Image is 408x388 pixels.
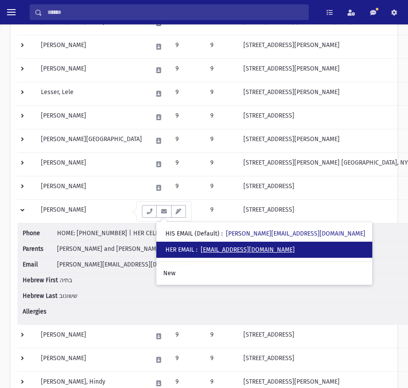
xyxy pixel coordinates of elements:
button: toggle menu [3,4,19,20]
span: ששונוב [59,292,78,300]
td: 9 [205,58,238,82]
input: Search [42,4,308,20]
div: HIS EMAIL (Default) [165,229,365,238]
td: [PERSON_NAME] [36,199,147,223]
span: Parents [23,244,55,253]
td: 9 [170,324,205,348]
td: 9 [205,324,238,348]
td: 9 [205,152,238,176]
a: [EMAIL_ADDRESS][DOMAIN_NAME] [201,246,295,253]
td: [PERSON_NAME] [36,35,147,58]
span: Hebrew First [23,276,58,285]
td: 9 [205,129,238,152]
td: 9 [170,152,205,176]
span: HOME: [PHONE_NUMBER] | HER CELL: [PHONE_NUMBER] | HIS CELL: [PHONE_NUMBER] [57,229,296,237]
a: [PERSON_NAME][EMAIL_ADDRESS][DOMAIN_NAME] [226,230,365,237]
td: 9 [205,105,238,129]
td: [PERSON_NAME] [36,152,147,176]
td: [PERSON_NAME] [36,105,147,129]
td: [PERSON_NAME][GEOGRAPHIC_DATA] [36,129,147,152]
span: Email [23,260,55,269]
td: 9 [205,35,238,58]
td: 9 [205,176,238,199]
td: [PERSON_NAME] [36,324,147,348]
td: 9 [170,176,205,199]
td: 9 [170,129,205,152]
span: בתיה [60,277,72,284]
span: Phone [23,229,55,238]
td: [PERSON_NAME] [36,348,147,371]
td: 9 [170,348,205,371]
span: [PERSON_NAME] and [PERSON_NAME] [57,245,162,253]
td: 9 [205,348,238,371]
td: [PERSON_NAME] [36,176,147,199]
span: : [221,230,223,237]
td: 9 [205,82,238,105]
span: [PERSON_NAME][EMAIL_ADDRESS][DOMAIN_NAME] [57,261,196,268]
td: [PERSON_NAME] [36,58,147,82]
td: 9 [170,58,205,82]
span: : [196,246,197,253]
td: 9 [170,82,205,105]
td: 9 [170,199,205,223]
span: Hebrew Last [23,291,57,300]
td: 9 [170,35,205,58]
div: HER EMAIL [165,245,295,254]
td: 9 [205,199,238,223]
a: New [156,265,372,281]
button: Email Templates [171,205,186,218]
td: Lesser, Lele [36,82,147,105]
span: Allergies [23,307,55,316]
td: 9 [170,105,205,129]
